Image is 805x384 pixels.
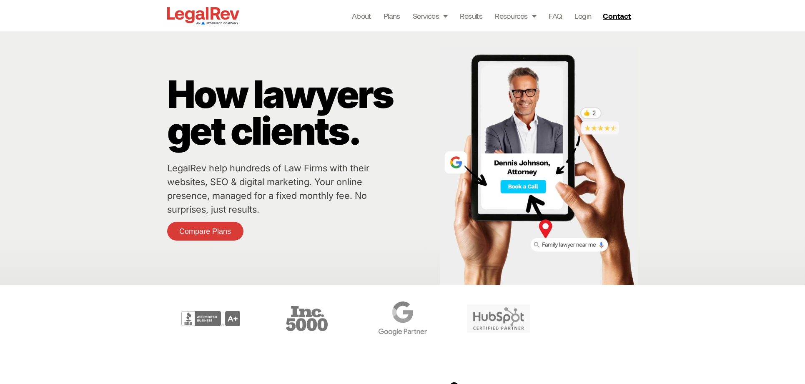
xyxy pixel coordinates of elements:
a: FAQ [549,10,562,22]
div: 5 / 6 [453,297,544,340]
span: Contact [603,12,631,20]
div: Carousel [165,297,640,340]
a: Services [413,10,448,22]
span: Compare Plans [179,228,231,235]
a: About [352,10,371,22]
a: Resources [495,10,536,22]
div: 2 / 6 [165,297,257,340]
a: Compare Plans [167,222,243,241]
div: 6 / 6 [549,297,640,340]
div: 3 / 6 [261,297,353,340]
a: LegalRev help hundreds of Law Firms with their websites, SEO & digital marketing. Your online pre... [167,163,369,215]
a: Plans [384,10,400,22]
a: Contact [599,9,636,23]
a: Login [574,10,591,22]
p: How lawyers get clients. [167,76,436,149]
a: Results [460,10,482,22]
div: 4 / 6 [357,297,449,340]
nav: Menu [352,10,592,22]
